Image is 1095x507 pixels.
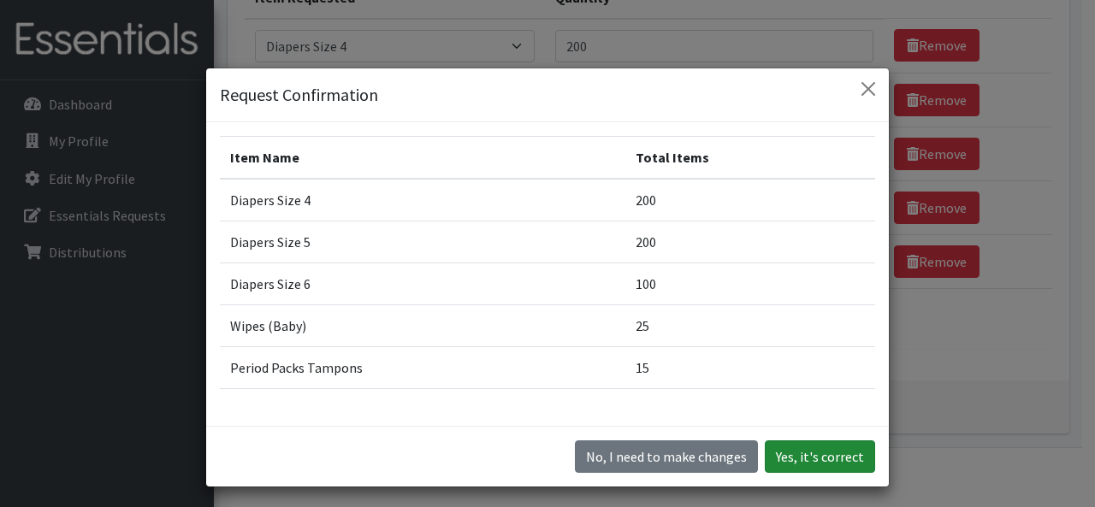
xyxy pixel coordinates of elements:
[220,304,625,346] td: Wipes (Baby)
[625,136,875,179] th: Total Items
[220,221,625,262] td: Diapers Size 5
[625,179,875,221] td: 200
[575,440,758,473] button: No I need to make changes
[765,440,875,473] button: Yes, it's correct
[220,82,378,108] h5: Request Confirmation
[220,136,625,179] th: Item Name
[855,75,882,103] button: Close
[625,221,875,262] td: 200
[625,262,875,304] td: 100
[625,304,875,346] td: 25
[220,179,625,221] td: Diapers Size 4
[220,346,625,388] td: Period Packs Tampons
[220,262,625,304] td: Diapers Size 6
[220,423,875,449] p: Please confirm that the above list is what you meant to request.
[625,346,875,388] td: 15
